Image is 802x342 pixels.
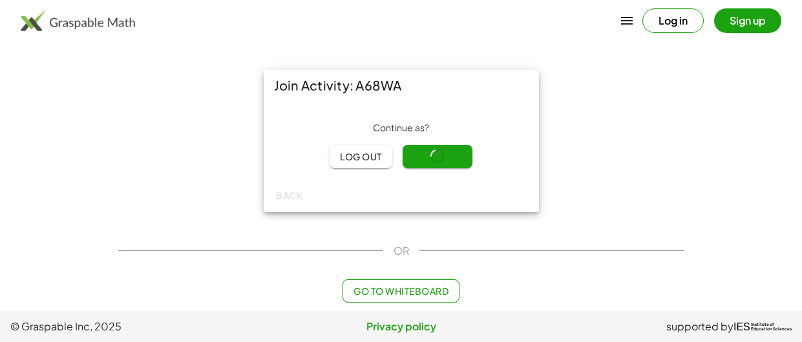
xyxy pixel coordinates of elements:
[354,285,448,297] span: Go to Whiteboard
[642,8,704,33] button: Log in
[751,323,792,332] span: Institute of Education Sciences
[733,319,792,334] a: IESInstitute ofEducation Sciences
[343,279,459,303] button: Go to Whiteboard
[340,151,382,162] span: Log out
[10,319,271,334] span: © Graspable Inc, 2025
[271,319,531,334] a: Privacy policy
[274,122,529,134] div: Continue as ?
[330,145,392,168] button: Log out
[714,8,781,33] button: Sign up
[264,70,539,101] div: Join Activity: A68WA
[733,321,750,333] span: IES
[666,319,733,334] span: supported by
[394,243,409,259] span: OR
